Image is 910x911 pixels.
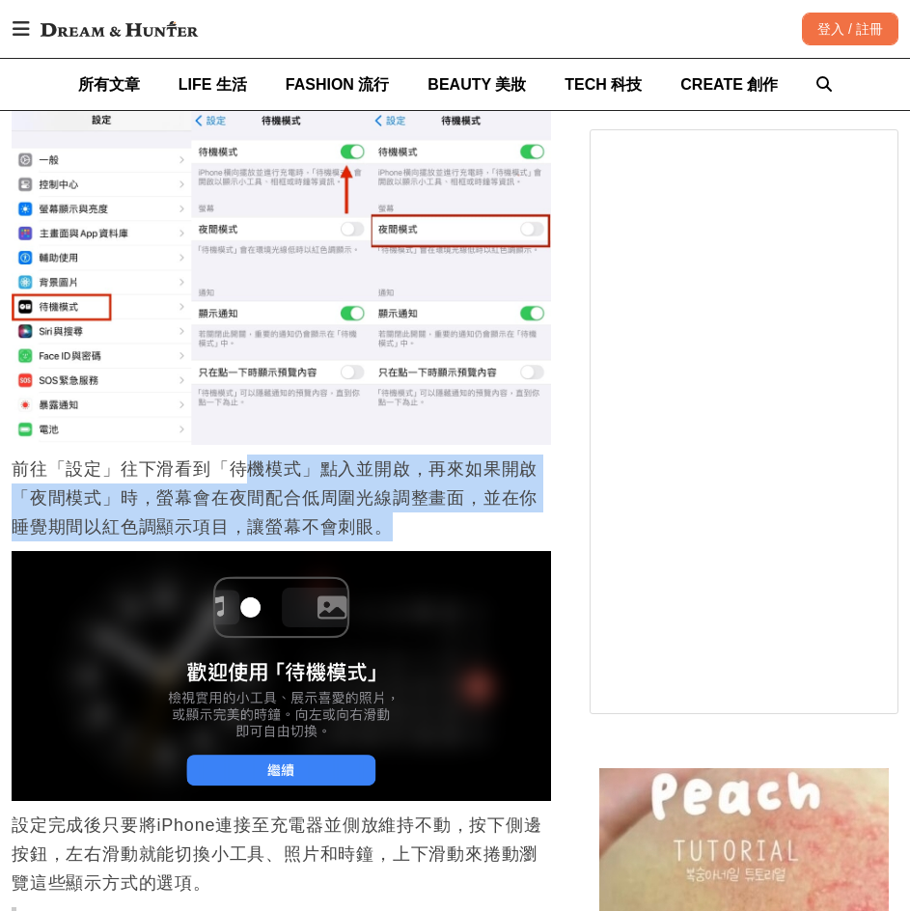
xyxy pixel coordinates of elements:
a: 所有文章 [78,59,140,110]
img: iOS17新功能！iPhone待機模式秒變「放大時鐘」功能教學，多款選擇模式超有趣～ [12,551,551,800]
a: CREATE 創作 [680,59,778,110]
a: FASHION 流行 [286,59,390,110]
img: iOS17新功能！iPhone待機模式秒變「放大時鐘」功能教學，多款選擇模式超有趣～ [12,108,551,445]
span: FASHION 流行 [286,76,390,93]
span: CREATE 創作 [680,76,778,93]
div: 登入 / 註冊 [802,13,898,45]
a: LIFE 生活 [179,59,247,110]
a: TECH 科技 [565,59,642,110]
a: BEAUTY 美妝 [427,59,526,110]
p: 設定完成後只要將iPhone連接至充電器並側放維持不動，按下側邊按鈕，左右滑動就能切換小工具、照片和時鐘，上下滑動來捲動瀏覽這些顯示方式的選項。 [12,811,551,897]
span: LIFE 生活 [179,76,247,93]
span: TECH 科技 [565,76,642,93]
p: 前往「設定」往下滑看到「待機模式」點入並開啟，再來如果開啟「夜間模式」時，螢幕會在夜間配合低周圍光線調整畫面，並在你睡覺期間以紅色調顯示項目，讓螢幕不會刺眼。 [12,455,551,541]
img: Dream & Hunter [31,12,207,46]
span: 所有文章 [78,76,140,93]
span: BEAUTY 美妝 [427,76,526,93]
